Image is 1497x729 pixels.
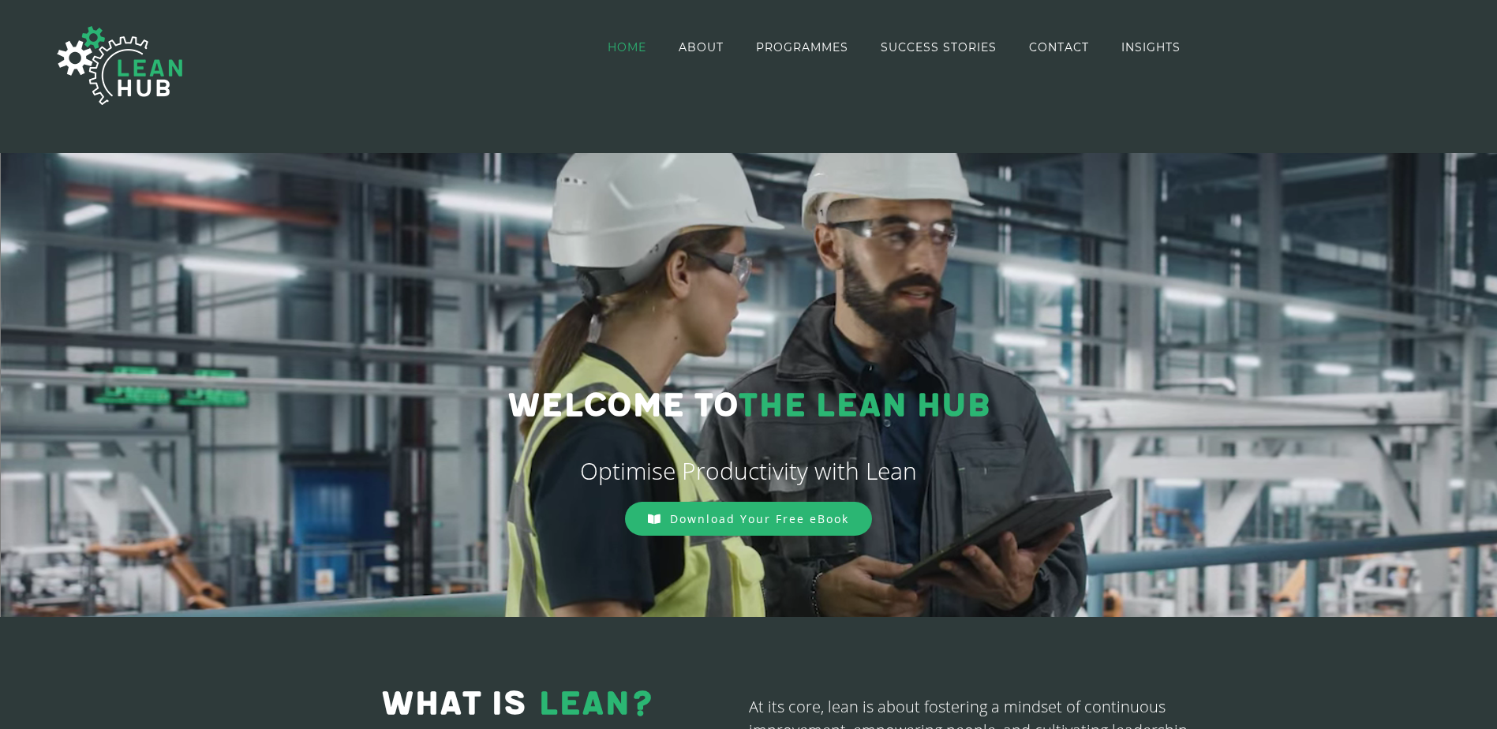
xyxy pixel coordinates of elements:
[881,2,997,92] a: SUCCESS STORIES
[756,2,848,92] a: PROGRAMMES
[670,511,849,526] span: Download Your Free eBook
[1029,2,1089,92] a: CONTACT
[580,454,917,487] span: Optimise Productivity with Lean
[381,684,526,724] span: WHAT IS
[679,42,724,53] span: ABOUT
[538,684,654,724] span: LEAN?
[608,2,646,92] a: HOME
[881,42,997,53] span: SUCCESS STORIES
[608,2,1181,92] nav: Main Menu
[608,42,646,53] span: HOME
[41,9,199,121] img: The Lean Hub | Optimising productivity with Lean Logo
[1121,42,1181,53] span: INSIGHTS
[625,502,872,536] a: Download Your Free eBook
[738,386,990,426] span: THE LEAN HUB
[1029,42,1089,53] span: CONTACT
[679,2,724,92] a: ABOUT
[507,386,738,426] span: Welcome to
[1121,2,1181,92] a: INSIGHTS
[756,42,848,53] span: PROGRAMMES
